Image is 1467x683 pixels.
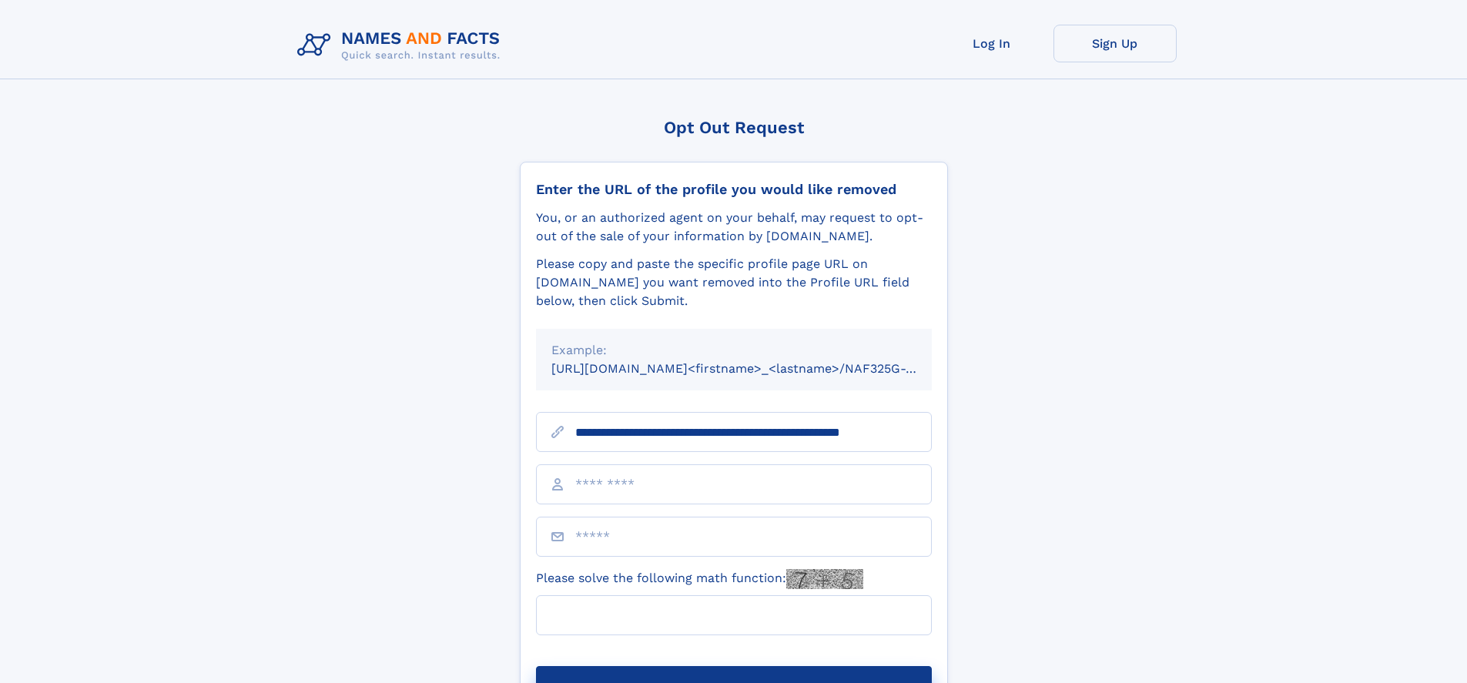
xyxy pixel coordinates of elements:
img: Logo Names and Facts [291,25,513,66]
a: Sign Up [1053,25,1177,62]
small: [URL][DOMAIN_NAME]<firstname>_<lastname>/NAF325G-xxxxxxxx [551,361,961,376]
div: Opt Out Request [520,118,948,137]
div: Please copy and paste the specific profile page URL on [DOMAIN_NAME] you want removed into the Pr... [536,255,932,310]
div: Example: [551,341,916,360]
div: Enter the URL of the profile you would like removed [536,181,932,198]
label: Please solve the following math function: [536,569,863,589]
a: Log In [930,25,1053,62]
div: You, or an authorized agent on your behalf, may request to opt-out of the sale of your informatio... [536,209,932,246]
